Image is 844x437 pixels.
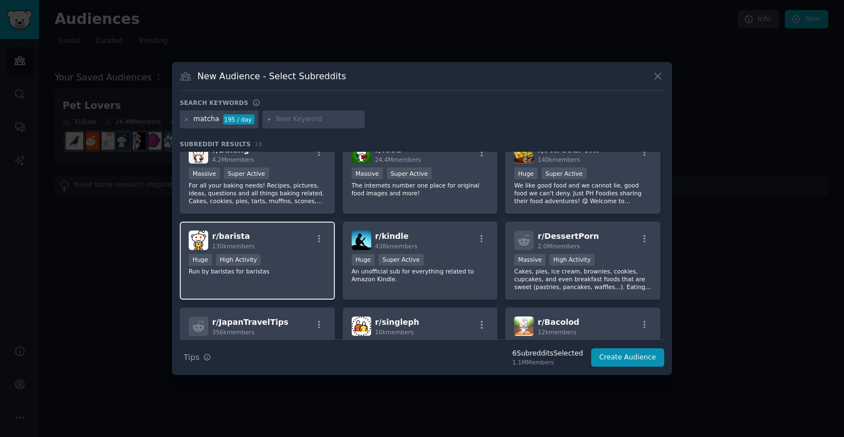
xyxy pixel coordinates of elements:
[514,316,534,336] img: Bacolod
[352,181,489,197] p: The internets number one place for original food images and more!
[514,267,651,291] p: Cakes, pies, ice cream, brownies, cookies, cupcakes, and even breakfast foods that are sweet (pas...
[591,348,665,367] button: Create Audience
[352,167,383,179] div: Massive
[189,167,220,179] div: Massive
[184,352,199,363] span: Tips
[512,349,583,359] div: 6 Subreddit s Selected
[180,140,251,148] span: Subreddit Results
[189,144,208,164] img: Baking
[538,329,576,335] span: 12k members
[194,114,219,124] div: matcha
[549,254,594,266] div: High Activity
[538,232,599,241] span: r/ DessertPorn
[189,267,326,275] p: Run by baristas for baristas
[375,243,418,249] span: 438k members
[514,167,538,179] div: Huge
[514,144,534,164] img: PHFoodPorn
[514,254,545,266] div: Massive
[352,267,489,283] p: An unofficial sub for everything related to Amazon Kindle.
[375,318,419,326] span: r/ singleph
[255,141,262,147] span: 18
[276,114,361,124] input: New Keyword
[212,318,289,326] span: r/ JapanTravelTips
[375,329,414,335] span: 10k members
[212,243,255,249] span: 130k members
[212,329,255,335] span: 356k members
[180,348,215,367] button: Tips
[198,70,346,82] h3: New Audience - Select Subreddits
[352,144,371,164] img: food
[378,254,424,266] div: Super Active
[352,316,371,336] img: singleph
[512,358,583,366] div: 1.1M Members
[223,114,255,124] div: 195 / day
[212,232,250,241] span: r/ barista
[216,254,261,266] div: High Activity
[352,254,375,266] div: Huge
[189,230,208,250] img: barista
[180,99,248,107] h3: Search keywords
[189,254,212,266] div: Huge
[538,156,580,163] span: 140k members
[375,232,409,241] span: r/ kindle
[224,167,269,179] div: Super Active
[375,156,421,163] span: 24.4M members
[514,181,651,205] p: We like good food and we cannot lie, good food we can't deny. Just PH Foodies sharing their food ...
[352,230,371,250] img: kindle
[387,167,432,179] div: Super Active
[538,318,579,326] span: r/ Bacolod
[189,181,326,205] p: For all your baking needs! Recipes, pictures, ideas, questions and all things baking related. Cak...
[538,243,580,249] span: 2.0M members
[541,167,587,179] div: Super Active
[212,156,255,163] span: 4.2M members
